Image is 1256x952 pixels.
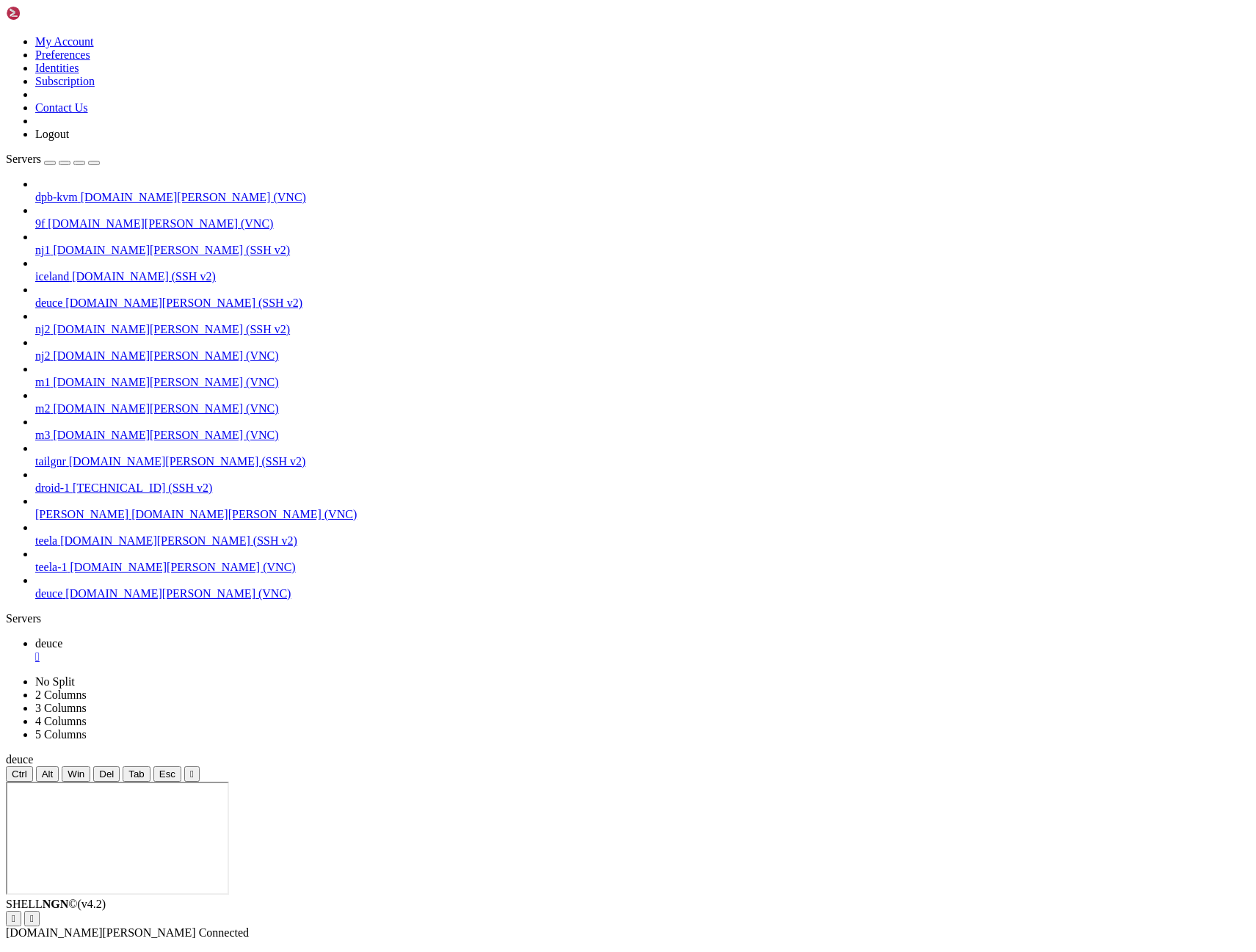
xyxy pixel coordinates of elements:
a: nj1 [DOMAIN_NAME][PERSON_NAME] (SSH v2) [35,244,1250,257]
button: Ctrl [6,766,33,782]
button: Alt [36,766,59,782]
li: [PERSON_NAME] [DOMAIN_NAME][PERSON_NAME] (VNC) [35,495,1250,521]
div:  [190,768,194,780]
span: [DOMAIN_NAME][PERSON_NAME] (VNC) [53,349,278,362]
span: Connected [199,926,249,939]
span: deuce [35,297,62,309]
span: [DOMAIN_NAME][PERSON_NAME] (VNC) [48,217,273,230]
span: [DOMAIN_NAME][PERSON_NAME] (SSH v2) [53,323,290,335]
button: Del [93,766,120,782]
a: Servers [6,153,100,165]
span: Tab [128,768,145,780]
li: m1 [DOMAIN_NAME][PERSON_NAME] (VNC) [35,363,1250,389]
span: teela-1 [35,561,68,573]
li: deuce [DOMAIN_NAME][PERSON_NAME] (VNC) [35,574,1250,600]
span: dpb-kvm [35,191,78,203]
a: [PERSON_NAME] [DOMAIN_NAME][PERSON_NAME] (VNC) [35,508,1250,521]
a: 4 Columns [35,715,87,727]
a: No Split [35,675,75,688]
span: nj2 [35,349,50,362]
a: nj2 [DOMAIN_NAME][PERSON_NAME] (VNC) [35,349,1250,363]
a: m2 [DOMAIN_NAME][PERSON_NAME] (VNC) [35,402,1250,415]
a: Preferences [35,48,90,61]
span: [DOMAIN_NAME][PERSON_NAME] (VNC) [53,402,278,415]
span: Ctrl [12,768,27,780]
li: m3 [DOMAIN_NAME][PERSON_NAME] (VNC) [35,415,1250,442]
span: tailgnr [35,455,66,468]
li: deuce [DOMAIN_NAME][PERSON_NAME] (SSH v2) [35,283,1250,310]
button:  [6,911,21,926]
span: Win [68,768,84,780]
b: NGN [43,898,69,910]
button:  [24,911,40,926]
span: m3 [35,429,50,441]
span: droid-1 [35,482,70,494]
span: [DOMAIN_NAME][PERSON_NAME] (VNC) [81,191,306,203]
a: Contact Us [35,101,88,114]
a: teela-1 [DOMAIN_NAME][PERSON_NAME] (VNC) [35,561,1250,574]
a:  [35,650,1250,664]
a: tailgnr [DOMAIN_NAME][PERSON_NAME] (SSH v2) [35,455,1250,468]
span: deuce [35,637,62,650]
span: [DOMAIN_NAME][PERSON_NAME] (SSH v2) [53,244,290,256]
div: Servers [6,612,1250,625]
span: nj1 [35,244,50,256]
a: Identities [35,62,79,74]
span: [TECHNICAL_ID] (SSH v2) [73,482,212,494]
span: [PERSON_NAME] [35,508,128,520]
span: nj2 [35,323,50,335]
span: [DOMAIN_NAME][PERSON_NAME] (SSH v2) [65,297,302,309]
button: Win [62,766,90,782]
span: [DOMAIN_NAME][PERSON_NAME] (VNC) [65,587,291,600]
span: [DOMAIN_NAME] (SSH v2) [72,270,216,283]
a: deuce [DOMAIN_NAME][PERSON_NAME] (SSH v2) [35,297,1250,310]
span: [DOMAIN_NAME][PERSON_NAME] [6,926,196,939]
span: 9f [35,217,45,230]
a: iceland [DOMAIN_NAME] (SSH v2) [35,270,1250,283]
a: My Account [35,35,94,48]
span: m2 [35,402,50,415]
li: teela [DOMAIN_NAME][PERSON_NAME] (SSH v2) [35,521,1250,548]
span: [DOMAIN_NAME][PERSON_NAME] (VNC) [131,508,357,520]
span: Alt [42,768,54,780]
button:  [184,766,200,782]
span: [DOMAIN_NAME][PERSON_NAME] (SSH v2) [60,534,297,547]
span: [DOMAIN_NAME][PERSON_NAME] (VNC) [70,561,296,573]
a: Subscription [35,75,95,87]
a: deuce [35,637,1250,664]
span: 4.2.0 [78,898,106,910]
a: 5 Columns [35,728,87,741]
span: Del [99,768,114,780]
a: 9f [DOMAIN_NAME][PERSON_NAME] (VNC) [35,217,1250,230]
span: [DOMAIN_NAME][PERSON_NAME] (VNC) [53,429,278,441]
a: Logout [35,128,69,140]
img: Shellngn [6,6,90,21]
li: dpb-kvm [DOMAIN_NAME][PERSON_NAME] (VNC) [35,178,1250,204]
a: teela [DOMAIN_NAME][PERSON_NAME] (SSH v2) [35,534,1250,548]
button: Tab [123,766,150,782]
div:  [12,913,15,924]
a: 3 Columns [35,702,87,714]
div:  [30,913,34,924]
a: m3 [DOMAIN_NAME][PERSON_NAME] (VNC) [35,429,1250,442]
span: SHELL © [6,898,106,910]
span: deuce [6,753,33,766]
button: Esc [153,766,181,782]
li: nj2 [DOMAIN_NAME][PERSON_NAME] (SSH v2) [35,310,1250,336]
a: droid-1 [TECHNICAL_ID] (SSH v2) [35,482,1250,495]
li: nj1 [DOMAIN_NAME][PERSON_NAME] (SSH v2) [35,230,1250,257]
li: m2 [DOMAIN_NAME][PERSON_NAME] (VNC) [35,389,1250,415]
li: iceland [DOMAIN_NAME] (SSH v2) [35,257,1250,283]
li: 9f [DOMAIN_NAME][PERSON_NAME] (VNC) [35,204,1250,230]
a: dpb-kvm [DOMAIN_NAME][PERSON_NAME] (VNC) [35,191,1250,204]
li: tailgnr [DOMAIN_NAME][PERSON_NAME] (SSH v2) [35,442,1250,468]
a: deuce [DOMAIN_NAME][PERSON_NAME] (VNC) [35,587,1250,600]
span: [DOMAIN_NAME][PERSON_NAME] (SSH v2) [69,455,306,468]
span: deuce [35,587,62,600]
span: Servers [6,153,41,165]
a: m1 [DOMAIN_NAME][PERSON_NAME] (VNC) [35,376,1250,389]
li: droid-1 [TECHNICAL_ID] (SSH v2) [35,468,1250,495]
span: teela [35,534,57,547]
span: Esc [159,768,175,780]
